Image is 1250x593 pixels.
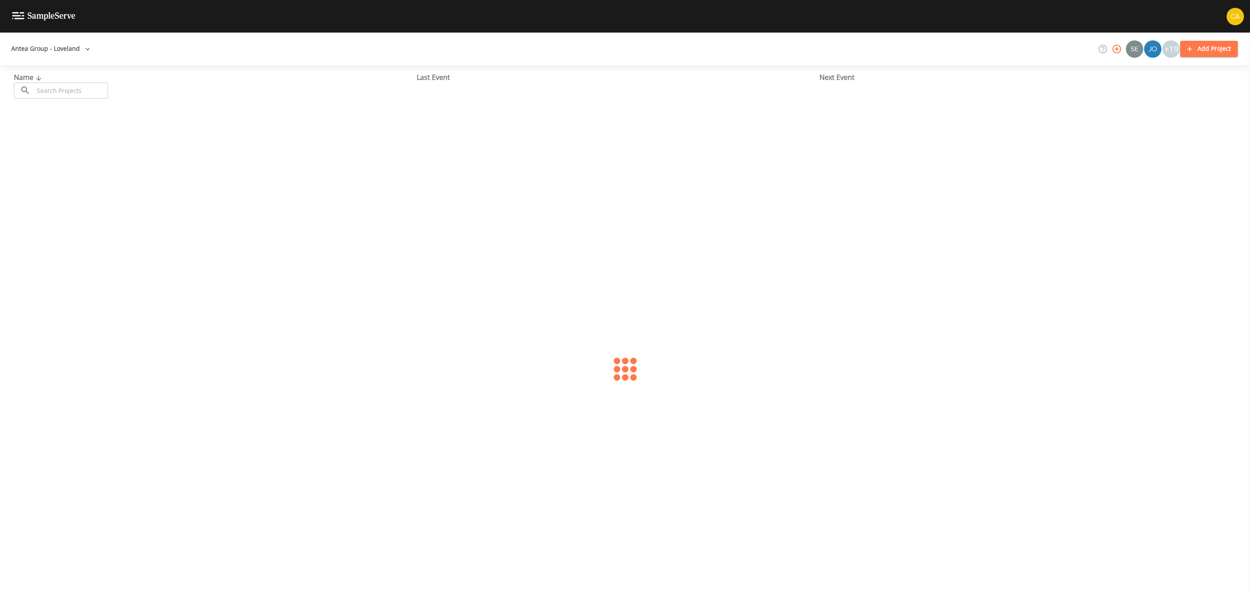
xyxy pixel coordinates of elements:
[417,72,819,82] div: Last Event
[819,72,1222,82] div: Next Event
[12,12,76,20] img: logo
[1144,40,1162,58] div: Josh Watzak
[34,82,108,99] input: Search Projects
[14,72,44,82] span: Name
[1126,40,1143,58] img: 52efdf5eb87039e5b40670955cfdde0b
[1144,40,1161,58] img: d2de15c11da5451b307a030ac90baa3e
[1125,40,1144,58] div: Sean McKinstry
[1180,41,1238,57] button: Add Project
[1227,8,1244,25] img: 37d9cc7f3e1b9ec8ec648c4f5b158cdc
[1162,40,1180,58] div: +19
[8,41,94,57] button: Antea Group - Loveland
